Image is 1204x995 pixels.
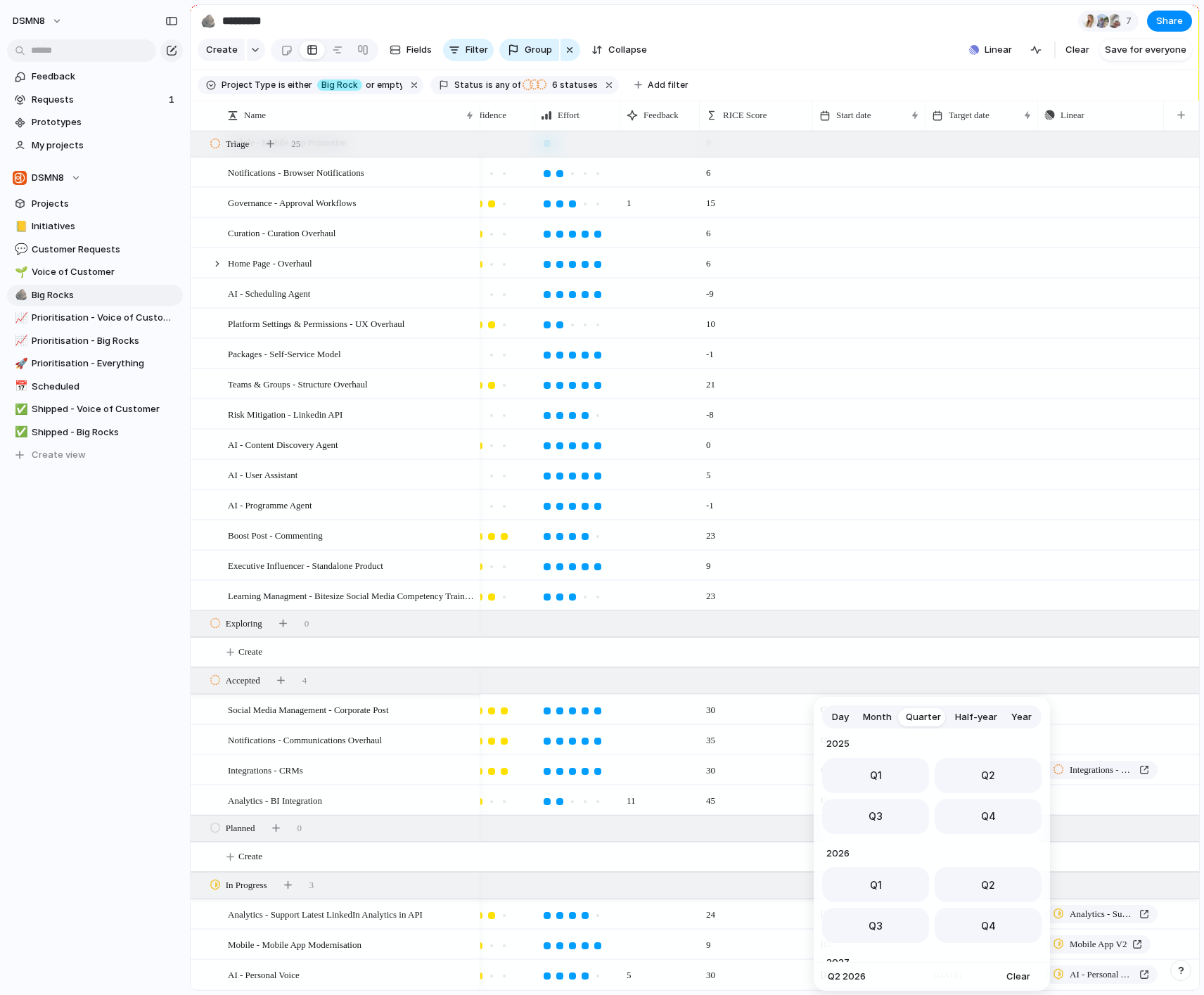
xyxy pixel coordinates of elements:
span: Q1 [870,878,882,892]
button: Year [1004,706,1039,728]
span: Q3 [869,918,883,933]
span: Month [863,710,892,724]
span: Q4 [981,918,996,933]
button: Half-year [948,706,1004,728]
span: Quarter [906,710,941,724]
span: Clear [1006,970,1030,984]
span: Q4 [981,809,996,823]
span: 2025 [822,736,1042,752]
button: Day [825,706,856,728]
button: Q3 [822,908,929,943]
span: Year [1011,710,1032,724]
button: Month [856,706,899,728]
button: Clear [1001,967,1036,987]
span: 2027 [822,954,1042,971]
button: Q1 [822,758,929,793]
span: Day [832,710,849,724]
span: Q2 2026 [828,970,866,984]
button: Q4 [935,799,1042,834]
span: Q3 [869,809,883,823]
button: Q2 [935,758,1042,793]
span: Q1 [870,768,882,783]
button: Q1 [822,867,929,902]
button: Quarter [899,706,948,728]
button: Q2 [935,867,1042,902]
span: Q2 [981,878,995,892]
button: Q4 [935,908,1042,943]
span: 2026 [822,845,1042,862]
span: Q2 [981,768,995,783]
button: Q3 [822,799,929,834]
span: Half-year [955,710,997,724]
